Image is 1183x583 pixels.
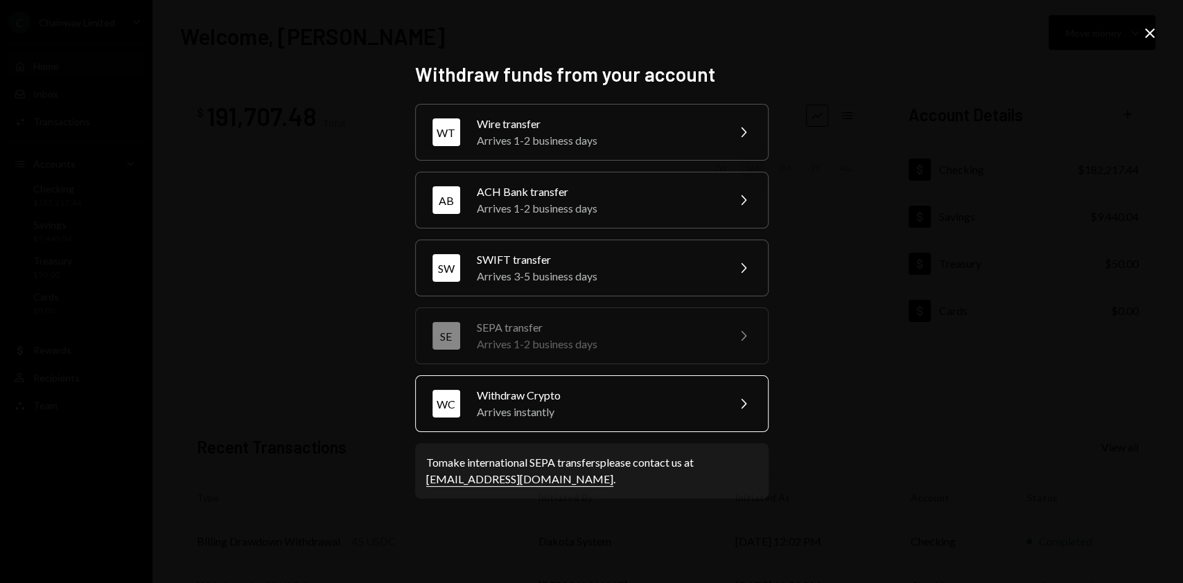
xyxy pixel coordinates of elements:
[477,116,718,132] div: Wire transfer
[426,472,613,487] a: [EMAIL_ADDRESS][DOMAIN_NAME]
[415,61,769,88] h2: Withdraw funds from your account
[426,454,757,487] div: To make international SEPA transfers please contact us at .
[477,268,718,285] div: Arrives 3-5 business days
[477,336,718,352] div: Arrives 1-2 business days
[432,322,460,350] div: SE
[432,254,460,282] div: SW
[477,200,718,217] div: Arrives 1-2 business days
[477,387,718,404] div: Withdraw Crypto
[415,172,769,228] button: ABACH Bank transferArrives 1-2 business days
[432,118,460,146] div: WT
[415,307,769,364] button: SESEPA transferArrives 1-2 business days
[432,390,460,418] div: WC
[477,183,718,200] div: ACH Bank transfer
[415,104,769,161] button: WTWire transferArrives 1-2 business days
[477,404,718,420] div: Arrives instantly
[477,251,718,268] div: SWIFT transfer
[477,319,718,336] div: SEPA transfer
[415,375,769,432] button: WCWithdraw CryptoArrives instantly
[415,240,769,296] button: SWSWIFT transferArrives 3-5 business days
[432,186,460,214] div: AB
[477,132,718,149] div: Arrives 1-2 business days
